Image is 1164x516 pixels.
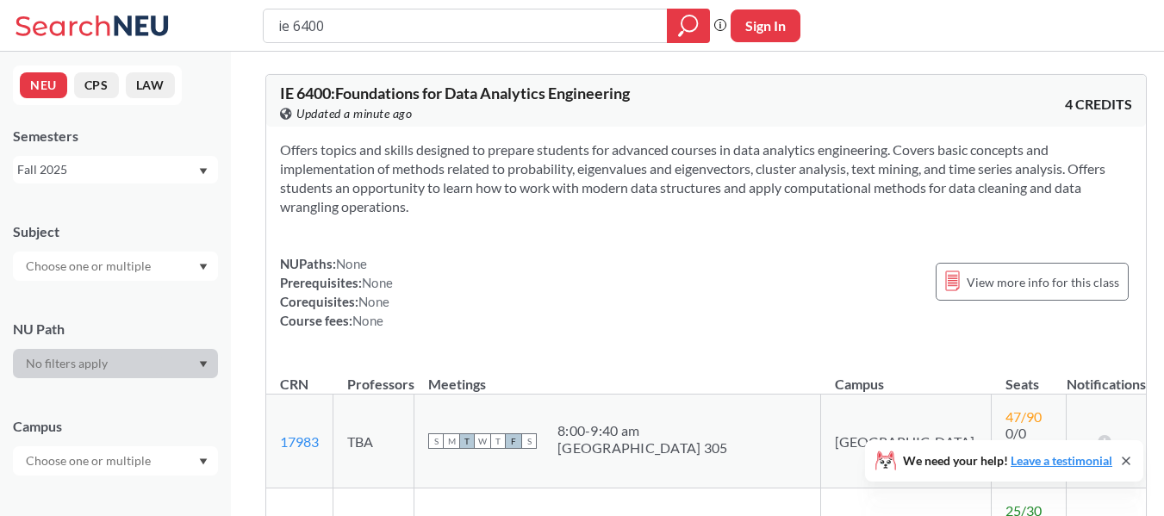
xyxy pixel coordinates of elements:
[992,357,1067,395] th: Seats
[557,422,727,439] div: 8:00 - 9:40 am
[13,417,218,436] div: Campus
[414,357,821,395] th: Meetings
[1011,453,1112,468] a: Leave a testimonial
[506,433,521,449] span: F
[280,140,1132,216] section: Offers topics and skills designed to prepare students for advanced courses in data analytics engi...
[821,357,992,395] th: Campus
[13,320,218,339] div: NU Path
[444,433,459,449] span: M
[17,451,162,471] input: Choose one or multiple
[1067,357,1146,395] th: Notifications
[17,160,197,179] div: Fall 2025
[967,271,1119,293] span: View more info for this class
[13,252,218,281] div: Dropdown arrow
[521,433,537,449] span: S
[199,168,208,175] svg: Dropdown arrow
[1005,425,1052,474] span: 0/0 Waitlist Seats
[667,9,710,43] div: magnifying glass
[13,127,218,146] div: Semesters
[731,9,800,42] button: Sign In
[490,433,506,449] span: T
[280,254,393,330] div: NUPaths: Prerequisites: Corequisites: Course fees:
[333,357,414,395] th: Professors
[678,14,699,38] svg: magnifying glass
[280,433,319,450] a: 17983
[358,294,389,309] span: None
[333,395,414,488] td: TBA
[13,446,218,476] div: Dropdown arrow
[126,72,175,98] button: LAW
[13,222,218,241] div: Subject
[821,395,992,488] td: [GEOGRAPHIC_DATA]
[280,375,308,394] div: CRN
[13,156,218,183] div: Fall 2025Dropdown arrow
[17,256,162,277] input: Choose one or multiple
[336,256,367,271] span: None
[13,349,218,378] div: Dropdown arrow
[362,275,393,290] span: None
[296,104,412,123] span: Updated a minute ago
[199,458,208,465] svg: Dropdown arrow
[428,433,444,449] span: S
[199,361,208,368] svg: Dropdown arrow
[277,11,655,40] input: Class, professor, course number, "phrase"
[20,72,67,98] button: NEU
[199,264,208,270] svg: Dropdown arrow
[475,433,490,449] span: W
[1005,408,1042,425] span: 47 / 90
[557,439,727,457] div: [GEOGRAPHIC_DATA] 305
[903,455,1112,467] span: We need your help!
[74,72,119,98] button: CPS
[280,84,630,103] span: IE 6400 : Foundations for Data Analytics Engineering
[459,433,475,449] span: T
[1065,95,1132,114] span: 4 CREDITS
[352,313,383,328] span: None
